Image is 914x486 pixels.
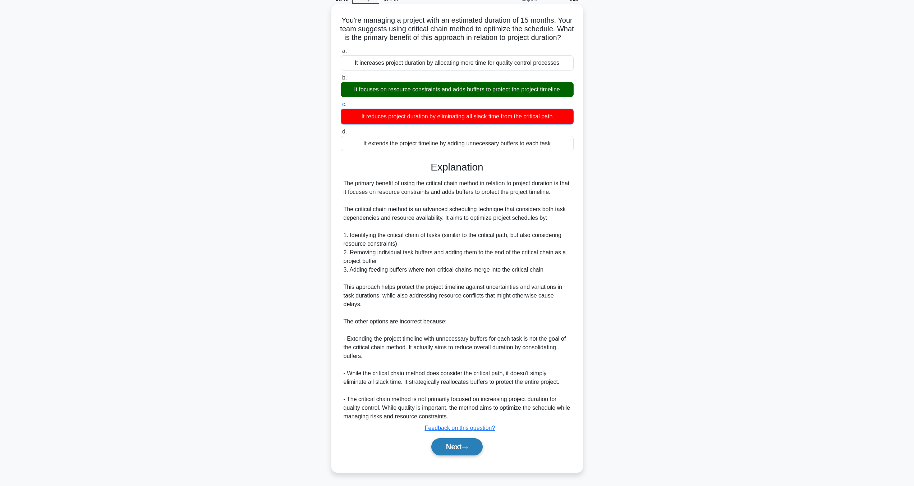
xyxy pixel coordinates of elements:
[431,438,483,455] button: Next
[345,161,569,173] h3: Explanation
[341,109,574,124] div: It reduces project duration by eliminating all slack time from the critical path
[341,136,574,151] div: It extends the project timeline by adding unnecessary buffers to each task
[425,425,495,431] a: Feedback on this question?
[341,82,574,97] div: It focuses on resource constraints and adds buffers to protect the project timeline
[342,101,346,107] span: c.
[341,55,574,71] div: It increases project duration by allocating more time for quality control processes
[342,48,347,54] span: a.
[344,179,571,421] div: The primary benefit of using the critical chain method in relation to project duration is that it...
[342,128,347,135] span: d.
[340,16,574,42] h5: You're managing a project with an estimated duration of 15 months. Your team suggests using criti...
[342,74,347,81] span: b.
